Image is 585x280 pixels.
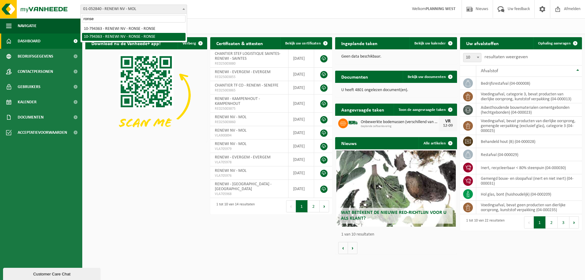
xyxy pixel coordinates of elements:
span: RENEWI NV - MOL [215,142,246,146]
button: Volgende [348,242,357,254]
span: VLA705979 [215,147,284,151]
span: Kalender [18,94,37,110]
span: 10 [463,53,481,62]
td: [DATE] [289,49,314,68]
img: BL-SO-LV [348,118,358,128]
span: Gebruikers [18,79,41,94]
td: [DATE] [289,113,314,126]
span: Navigatie [18,18,37,34]
span: CHANTIER TF CO - RENEWI - SENEFFE [215,83,278,88]
strong: PLANNING WEST [426,7,456,11]
h2: Documenten [335,71,374,83]
span: CHANTIER STEF LOGISTIQUE SAINTES- RENEWI - SAINTES [215,51,280,61]
span: RENEWI - EVERGEM - EVERGEM [215,155,271,160]
span: VLA705978 [215,160,284,165]
span: RENEWI NV - MOL [215,128,246,133]
span: RED25003855 [215,75,284,80]
td: behandeld hout (B) (04-000028) [476,135,582,148]
td: hol glas, bont (huishoudelijk) (04-000209) [476,188,582,201]
p: 1 van 10 resultaten [341,232,454,237]
div: 12-09 [442,124,454,128]
span: Contactpersonen [18,64,53,79]
button: 1 [296,200,308,212]
p: Geen data beschikbaar. [341,55,451,59]
td: [DATE] [289,81,314,94]
button: Previous [286,200,296,212]
span: Documenten [18,110,44,125]
p: U heeft 4801 ongelezen document(en). [341,88,451,92]
span: Geplande zelfaanlevering [361,125,439,128]
span: RED25003865 [215,88,284,93]
a: Wat betekent de nieuwe RED-richtlijn voor u als klant? [336,151,456,227]
td: [DATE] [289,153,314,166]
h2: Uw afvalstoffen [460,37,505,49]
span: Bekijk uw certificaten [285,41,321,45]
span: Wat betekent de nieuwe RED-richtlijn voor u als klant? [341,210,446,221]
div: VR [442,119,454,124]
span: VLA705968 [215,192,284,197]
td: voedingsafval, bevat geen producten van dierlijke oorsprong, kunststof verpakking (04-000235) [476,201,582,214]
span: RENEWI - KAMPENHOUT - KAMPENHOUT [215,97,260,106]
span: Bekijk uw documenten [408,75,446,79]
button: Next [569,216,579,229]
button: Vorige [338,242,348,254]
li: 10-794363 - RENEWI NV - RONSE - RONSE [82,25,186,33]
span: Acceptatievoorwaarden [18,125,67,140]
td: inert, recycleerbaar < 80% steenpuin (04-000030) [476,161,582,174]
td: restafval (04-000029) [476,148,582,161]
button: 2 [308,200,320,212]
button: Next [320,200,329,212]
a: Bekijk uw kalender [409,37,456,49]
span: RENEWI - EVERGEM - EVERGEM [215,70,271,74]
span: Afvalstof [481,69,498,73]
span: RENEWI - [GEOGRAPHIC_DATA] - [GEOGRAPHIC_DATA] [215,182,271,191]
span: Bekijk uw kalender [414,41,446,45]
label: resultaten weergeven [484,55,528,59]
td: [DATE] [289,94,314,113]
a: Bekijk uw certificaten [280,37,331,49]
h2: Download nu de Vanheede+ app! [85,37,167,49]
h2: Certificaten & attesten [210,37,269,49]
div: 1 tot 10 van 22 resultaten [463,216,505,229]
div: 1 tot 10 van 14 resultaten [213,200,255,213]
span: RENEWI NV - MOL [215,115,246,119]
td: [DATE] [289,166,314,180]
button: 1 [534,216,546,229]
a: Toon de aangevraagde taken [394,104,456,116]
button: Previous [524,216,534,229]
button: Verberg [178,37,207,49]
h2: Aangevraagde taken [335,104,390,115]
button: 2 [546,216,558,229]
h2: Nieuws [335,137,363,149]
td: voedingsafval, bevat producten van dierlijke oorsprong, gemengde verpakking (exclusief glas), cat... [476,117,582,135]
span: RED25003875 [215,106,284,111]
span: Verberg [183,41,196,45]
td: asbesthoudende bouwmaterialen cementgebonden (hechtgebonden) (04-000023) [476,103,582,117]
button: 3 [558,216,569,229]
span: Dashboard [18,34,41,49]
span: Onbewerkte bodemassen (verschillend van huisvuilverbrandingsinstallatie, non bis... [361,120,439,125]
span: RED25003860 [215,120,284,125]
td: gemengd bouw- en sloopafval (inert en niet inert) (04-000031) [476,174,582,188]
a: Bekijk uw documenten [403,71,456,83]
h2: Ingeplande taken [335,37,384,49]
span: Bedrijfsgegevens [18,49,53,64]
span: 01-052840 - RENEWI NV - MOL [80,5,187,14]
span: VLA900894 [215,133,284,138]
iframe: chat widget [3,267,102,280]
td: [DATE] [289,126,314,140]
li: 10-794363 - RENEWI NV - RONSE - RONSE [82,33,186,41]
td: [DATE] [289,68,314,81]
span: VLA705976 [215,173,284,178]
span: 01-052840 - RENEWI NV - MOL [81,5,187,13]
span: RENEWI NV - MOL [215,168,246,173]
td: [DATE] [289,140,314,153]
span: RED25003880 [215,61,284,66]
span: Ophaling aanvragen [538,41,571,45]
td: bedrijfsrestafval (04-000008) [476,77,582,90]
span: Toon de aangevraagde taken [399,108,446,112]
a: Alle artikelen [419,137,456,149]
td: voedingsafval, categorie 3, bevat producten van dierlijke oorsprong, kunststof verpakking (04-000... [476,90,582,103]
